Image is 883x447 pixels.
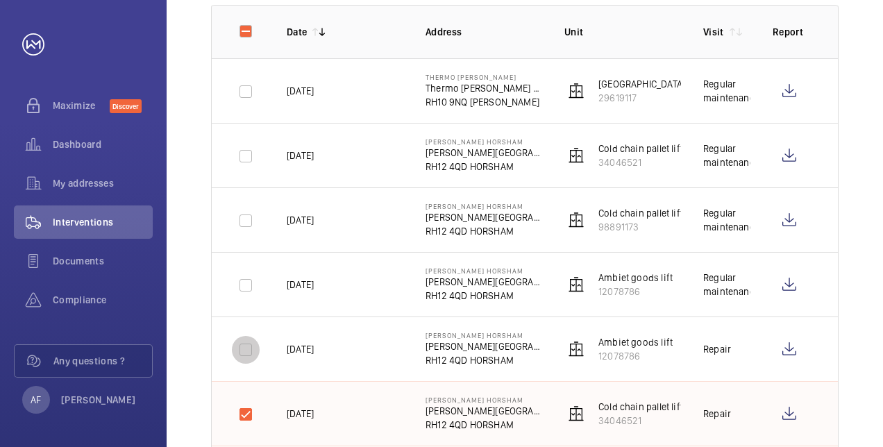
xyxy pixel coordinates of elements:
p: [PERSON_NAME] Horsham [426,267,542,275]
p: 12078786 [598,349,673,363]
p: Thermo [PERSON_NAME] [426,73,542,81]
span: Maximize [53,99,110,112]
p: [PERSON_NAME][GEOGRAPHIC_DATA] [426,339,542,353]
p: Ambiet goods lift [598,271,673,285]
p: [PERSON_NAME][GEOGRAPHIC_DATA] [426,404,542,418]
p: Cold chain pallet lift 1 [598,206,689,220]
p: [DATE] [287,342,314,356]
p: RH12 4QD HORSHAM [426,289,542,303]
span: Interventions [53,215,153,229]
p: RH12 4QD HORSHAM [426,418,542,432]
p: 12078786 [598,285,673,298]
p: [PERSON_NAME][GEOGRAPHIC_DATA] [426,146,542,160]
img: elevator.svg [568,276,585,293]
p: RH12 4QD HORSHAM [426,353,542,367]
p: [PERSON_NAME][GEOGRAPHIC_DATA] [426,210,542,224]
p: Cold chain pallet lift 2 [598,400,691,414]
p: RH12 4QD HORSHAM [426,160,542,174]
img: elevator.svg [568,83,585,99]
img: elevator.svg [568,341,585,357]
p: Unit [564,25,681,39]
p: [DATE] [287,84,314,98]
div: Regular maintenance [703,142,750,169]
span: Any questions ? [53,354,152,368]
span: Compliance [53,293,153,307]
p: Visit [703,25,724,39]
div: Regular maintenance [703,271,750,298]
p: Report [773,25,810,39]
p: [DATE] [287,149,314,162]
p: [DATE] [287,407,314,421]
p: [GEOGRAPHIC_DATA] pedestrian lift [598,77,748,91]
p: [DATE] [287,213,314,227]
p: RH10 9NQ [PERSON_NAME] [426,95,542,109]
p: [PERSON_NAME] Horsham [426,396,542,404]
p: AF [31,393,41,407]
p: [PERSON_NAME] Horsham [426,202,542,210]
span: My addresses [53,176,153,190]
p: [PERSON_NAME] Horsham [426,137,542,146]
p: [PERSON_NAME] [61,393,136,407]
img: elevator.svg [568,147,585,164]
img: elevator.svg [568,212,585,228]
div: Repair [703,342,731,356]
span: Discover [110,99,142,113]
div: Regular maintenance [703,77,750,105]
p: 98891173 [598,220,689,234]
img: elevator.svg [568,405,585,422]
p: 34046521 [598,155,691,169]
p: [PERSON_NAME][GEOGRAPHIC_DATA] [426,275,542,289]
p: [DATE] [287,278,314,292]
p: Date [287,25,307,39]
p: 34046521 [598,414,691,428]
div: Regular maintenance [703,206,750,234]
p: Thermo [PERSON_NAME] Scientific [426,81,542,95]
p: 29619117 [598,91,748,105]
p: RH12 4QD HORSHAM [426,224,542,238]
p: [PERSON_NAME] Horsham [426,331,542,339]
div: Repair [703,407,731,421]
p: Cold chain pallet lift 2 [598,142,691,155]
p: Ambiet goods lift [598,335,673,349]
p: Address [426,25,542,39]
span: Documents [53,254,153,268]
span: Dashboard [53,137,153,151]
